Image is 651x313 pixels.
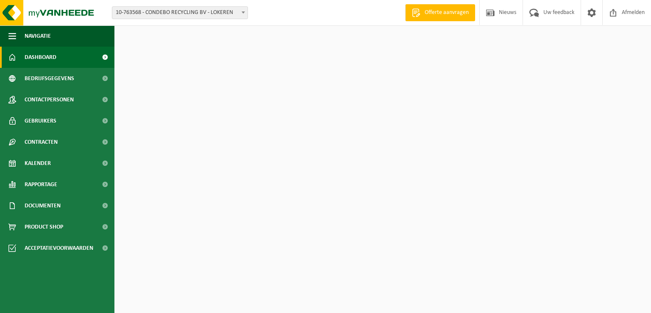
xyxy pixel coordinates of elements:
span: Bedrijfsgegevens [25,68,74,89]
span: 10-763568 - CONDEBO RECYCLING BV - LOKEREN [112,7,248,19]
a: Offerte aanvragen [405,4,475,21]
span: Contracten [25,131,58,153]
span: Gebruikers [25,110,56,131]
span: Offerte aanvragen [423,8,471,17]
span: Rapportage [25,174,57,195]
span: Navigatie [25,25,51,47]
span: 10-763568 - CONDEBO RECYCLING BV - LOKEREN [112,6,248,19]
span: Contactpersonen [25,89,74,110]
span: Kalender [25,153,51,174]
span: Dashboard [25,47,56,68]
span: Documenten [25,195,61,216]
span: Product Shop [25,216,63,238]
span: Acceptatievoorwaarden [25,238,93,259]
